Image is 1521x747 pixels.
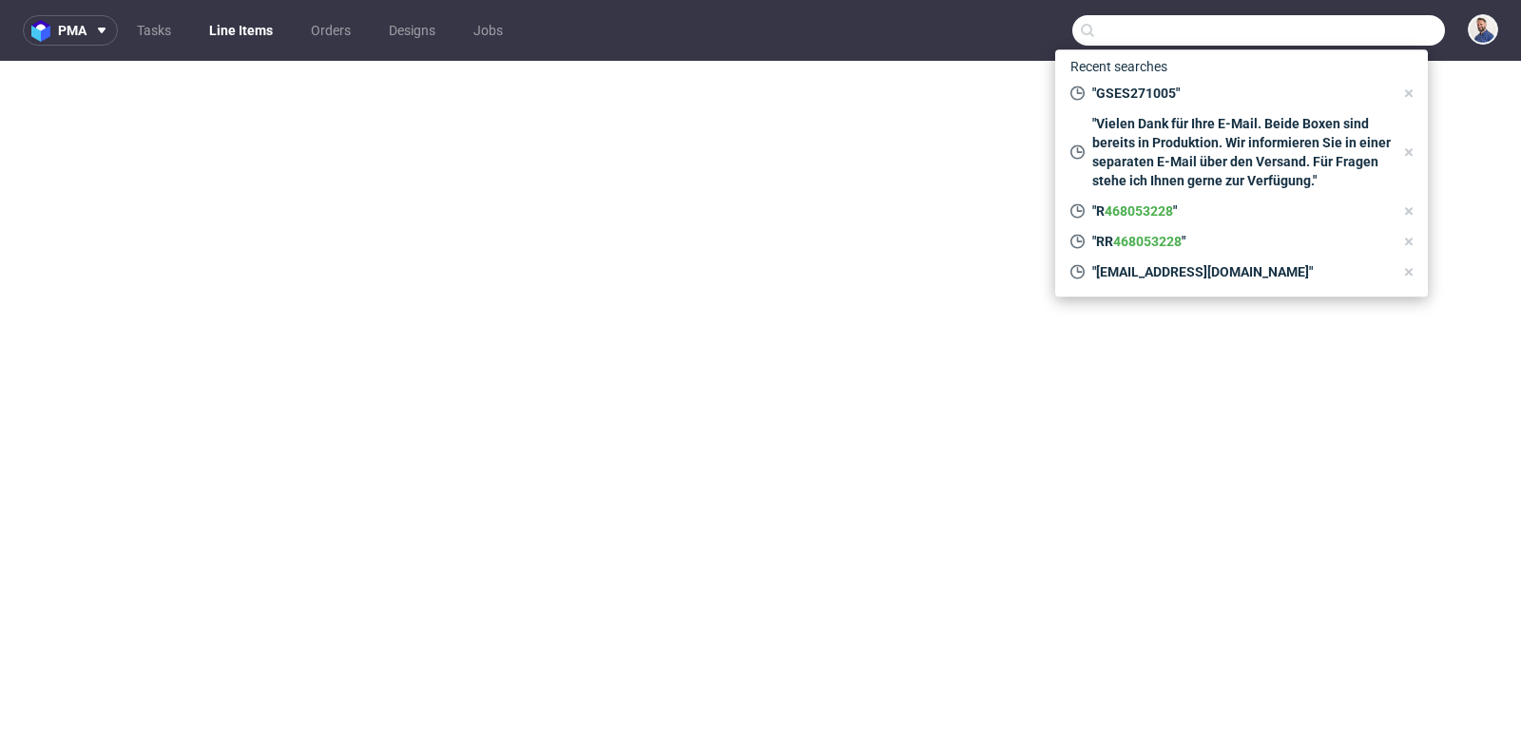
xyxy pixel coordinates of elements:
span: pma [58,24,87,37]
img: Michał Rachański [1470,16,1496,43]
span: "GSES271005" [1085,84,1394,103]
img: logo [31,20,58,42]
span: "Vielen Dank für Ihre E-Mail. Beide Boxen sind bereits in Produktion. Wir informieren Sie in eine... [1085,114,1394,190]
a: Line Items [198,15,284,46]
a: Jobs [462,15,514,46]
a: Designs [377,15,447,46]
span: "[EMAIL_ADDRESS][DOMAIN_NAME]" [1085,262,1394,281]
span: "R " [1085,201,1394,220]
span: "RR " [1085,232,1394,251]
a: Tasks [125,15,183,46]
a: 468053228 [1105,203,1173,219]
button: pma [23,15,118,46]
a: Orders [299,15,362,46]
a: 468053228 [1113,234,1182,249]
span: Recent searches [1063,51,1175,82]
